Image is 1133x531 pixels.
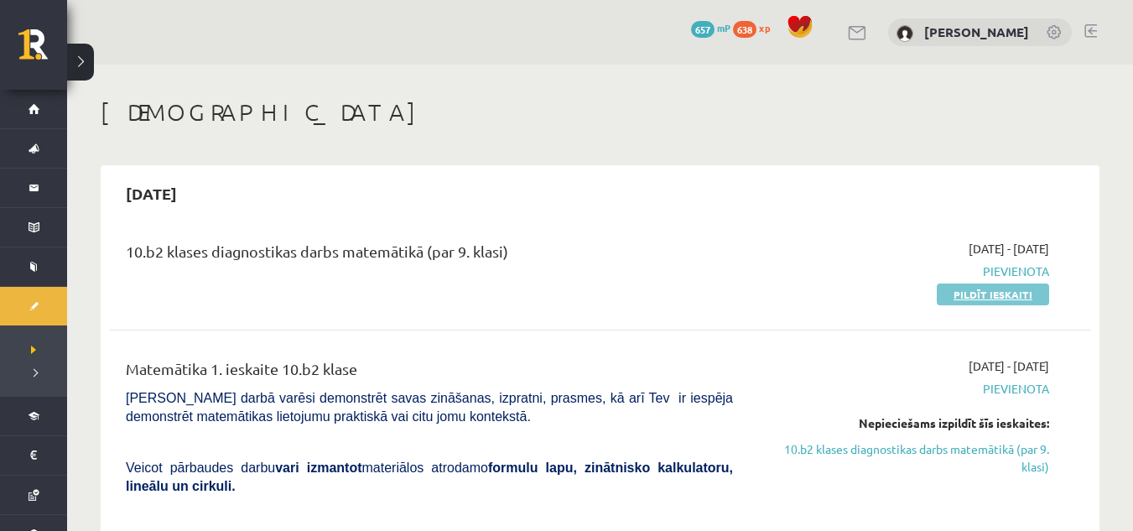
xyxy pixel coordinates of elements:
div: Nepieciešams izpildīt šīs ieskaites: [758,414,1049,432]
div: Matemātika 1. ieskaite 10.b2 klase [126,357,733,388]
b: vari izmantot [275,461,361,475]
img: Ksenija Misņika [897,25,913,42]
a: [PERSON_NAME] [924,23,1029,40]
span: xp [759,21,770,34]
h1: [DEMOGRAPHIC_DATA] [101,98,1099,127]
b: formulu lapu, zinātnisko kalkulatoru, lineālu un cirkuli. [126,461,733,493]
span: Veicot pārbaudes darbu materiālos atrodamo [126,461,733,493]
span: [PERSON_NAME] darbā varēsi demonstrēt savas zināšanas, izpratni, prasmes, kā arī Tev ir iespēja d... [126,391,733,424]
span: Pievienota [758,263,1049,280]
a: Pildīt ieskaiti [937,284,1049,305]
span: mP [717,21,730,34]
span: 657 [691,21,715,38]
span: 638 [733,21,756,38]
h2: [DATE] [109,174,194,213]
span: [DATE] - [DATE] [969,240,1049,258]
a: Rīgas 1. Tālmācības vidusskola [18,29,67,71]
div: 10.b2 klases diagnostikas darbs matemātikā (par 9. klasi) [126,240,733,271]
span: [DATE] - [DATE] [969,357,1049,375]
span: Pievienota [758,380,1049,398]
a: 638 xp [733,21,778,34]
a: 657 mP [691,21,730,34]
a: 10.b2 klases diagnostikas darbs matemātikā (par 9. klasi) [758,440,1049,476]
